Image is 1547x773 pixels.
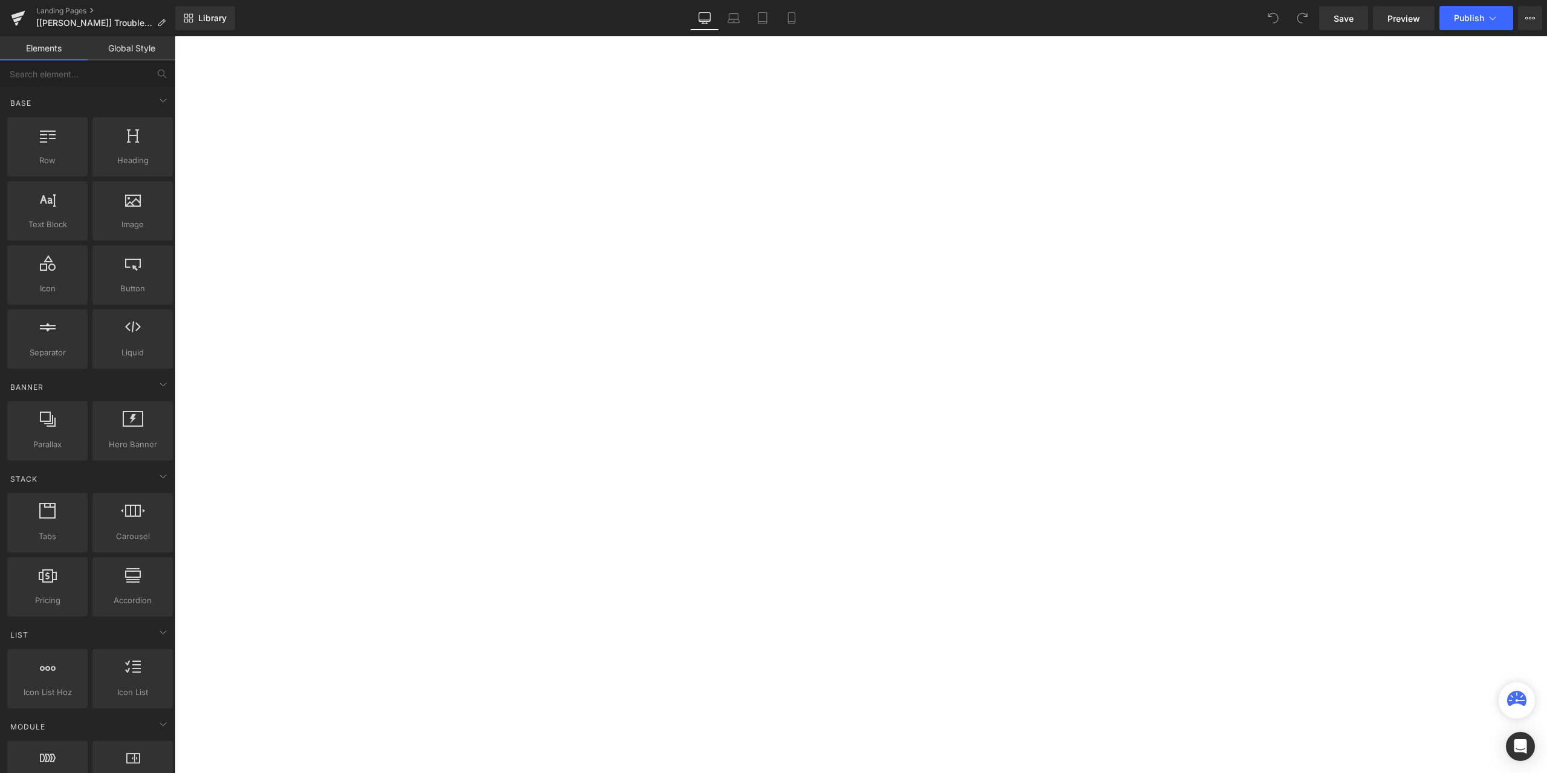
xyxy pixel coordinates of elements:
a: Global Style [88,36,175,60]
span: Icon List [96,686,169,699]
span: Liquid [96,346,169,359]
button: Redo [1290,6,1314,30]
span: Banner [9,381,45,393]
a: Preview [1373,6,1435,30]
span: Module [9,721,47,733]
button: Publish [1439,6,1513,30]
span: Heading [96,154,169,167]
span: [[PERSON_NAME]] Troubleshoot Your FusionDock Max 2 [36,18,152,28]
span: Icon [11,282,84,295]
span: Accordion [96,594,169,607]
button: More [1518,6,1542,30]
button: Undo [1261,6,1285,30]
span: Preview [1387,12,1420,25]
span: Row [11,154,84,167]
span: Image [96,218,169,231]
a: Laptop [719,6,748,30]
a: Mobile [777,6,806,30]
span: Base [9,97,33,109]
span: Hero Banner [96,438,169,451]
span: Tabs [11,530,84,543]
a: New Library [175,6,235,30]
span: Text Block [11,218,84,231]
span: Parallax [11,438,84,451]
a: Tablet [748,6,777,30]
span: Icon List Hoz [11,686,84,699]
span: Button [96,282,169,295]
span: Carousel [96,530,169,543]
span: Separator [11,346,84,359]
span: List [9,629,30,641]
span: Pricing [11,594,84,607]
span: Publish [1454,13,1484,23]
span: Save [1334,12,1354,25]
a: Landing Pages [36,6,175,16]
a: Desktop [690,6,719,30]
div: Open Intercom Messenger [1506,732,1535,761]
span: Library [198,13,227,24]
span: Stack [9,473,39,485]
